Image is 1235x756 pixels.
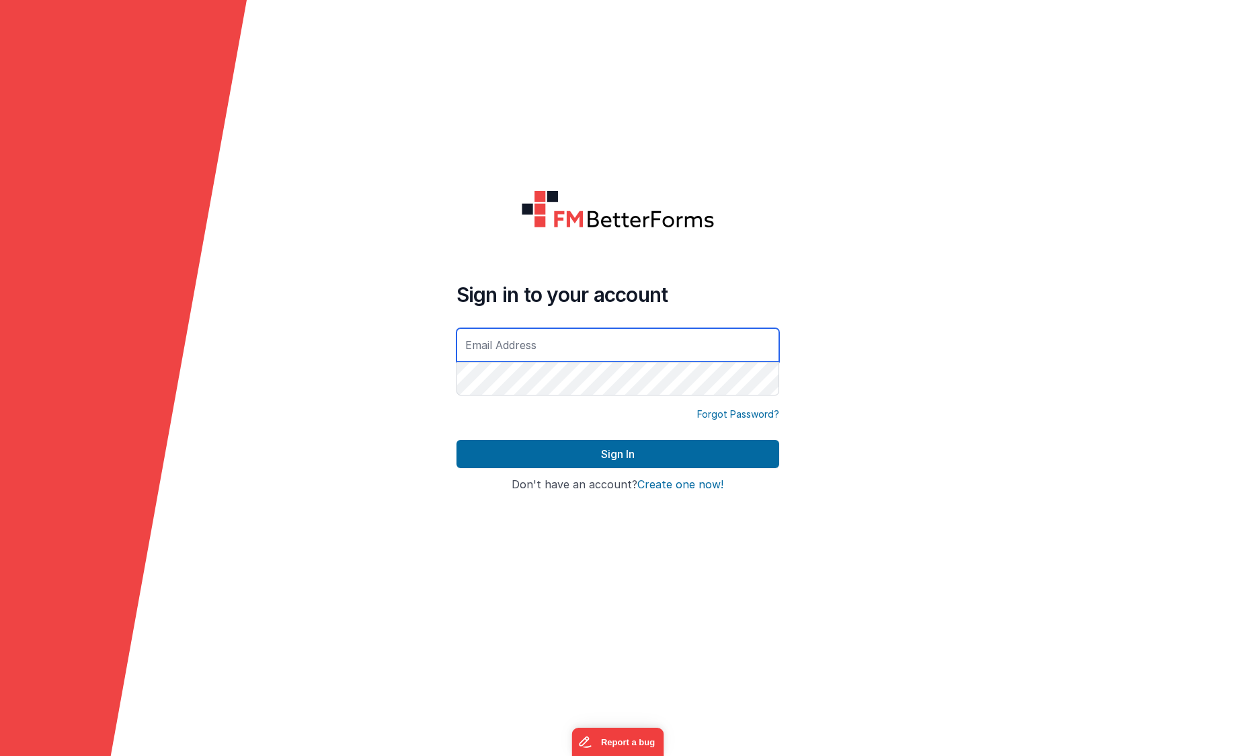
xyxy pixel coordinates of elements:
[456,282,779,307] h4: Sign in to your account
[456,479,779,491] h4: Don't have an account?
[697,408,779,421] a: Forgot Password?
[637,479,723,491] button: Create one now!
[456,328,779,362] input: Email Address
[456,440,779,468] button: Sign In
[571,728,664,756] iframe: Marker.io feedback button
